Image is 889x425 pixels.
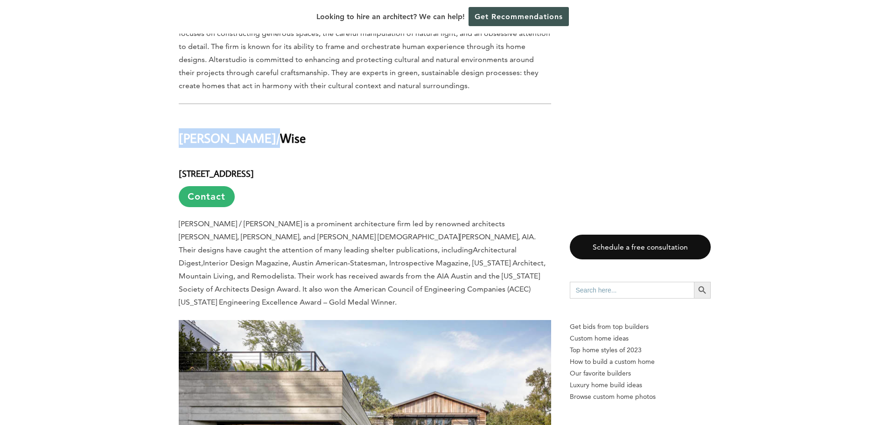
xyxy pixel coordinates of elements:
[179,158,551,207] h4: [STREET_ADDRESS]
[570,235,711,259] a: Schedule a free consultation
[179,115,551,147] h2: [PERSON_NAME]/Wise
[697,285,707,295] svg: Search
[469,7,569,26] a: Get Recommendations
[179,186,235,207] a: Contact
[570,321,711,333] p: Get bids from top builders
[570,344,711,356] a: Top home styles of 2023
[570,368,711,379] a: Our favorite builders
[179,245,517,267] i: Architectural Digest,
[179,217,551,309] p: [PERSON_NAME] / [PERSON_NAME] is a prominent architecture firm led by renowned architects [PERSON...
[570,379,711,391] a: Luxury home build ideas
[570,356,711,368] a: How to build a custom home
[570,391,711,403] a: Browse custom home photos
[570,333,711,344] a: Custom home ideas
[570,282,694,299] input: Search here...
